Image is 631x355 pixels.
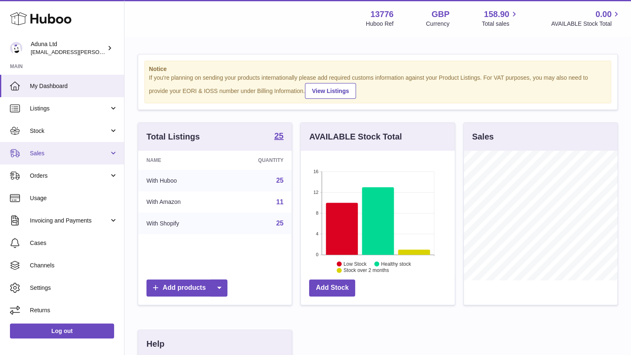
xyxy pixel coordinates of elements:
[222,151,292,170] th: Quantity
[482,9,519,28] a: 158.90 Total sales
[10,323,114,338] a: Log out
[595,9,612,20] span: 0.00
[30,284,118,292] span: Settings
[30,149,109,157] span: Sales
[309,279,355,296] a: Add Stock
[314,190,319,195] text: 12
[274,132,283,142] a: 25
[138,170,222,191] td: With Huboo
[314,169,319,174] text: 16
[551,9,621,28] a: 0.00 AVAILABLE Stock Total
[30,306,118,314] span: Returns
[138,213,222,234] td: With Shopify
[30,217,109,225] span: Invoicing and Payments
[30,194,118,202] span: Usage
[309,131,402,142] h3: AVAILABLE Stock Total
[31,49,211,55] span: [EMAIL_ADDRESS][PERSON_NAME][PERSON_NAME][DOMAIN_NAME]
[431,9,449,20] strong: GBP
[472,131,494,142] h3: Sales
[30,172,109,180] span: Orders
[484,9,509,20] span: 158.90
[30,82,118,90] span: My Dashboard
[316,252,319,257] text: 0
[30,239,118,247] span: Cases
[30,127,109,135] span: Stock
[344,261,367,267] text: Low Stock
[31,40,105,56] div: Aduna Ltd
[276,198,284,206] a: 11
[146,338,164,350] h3: Help
[146,131,200,142] h3: Total Listings
[366,20,394,28] div: Huboo Ref
[274,132,283,140] strong: 25
[276,220,284,227] a: 25
[316,211,319,215] text: 8
[138,191,222,213] td: With Amazon
[316,231,319,236] text: 4
[551,20,621,28] span: AVAILABLE Stock Total
[30,262,118,269] span: Channels
[305,83,356,99] a: View Listings
[381,261,412,267] text: Healthy stock
[344,267,389,273] text: Stock over 2 months
[149,74,607,99] div: If you're planning on sending your products internationally please add required customs informati...
[146,279,227,296] a: Add products
[482,20,519,28] span: Total sales
[30,105,109,113] span: Listings
[426,20,450,28] div: Currency
[10,42,22,54] img: deborahe.kamara@aduna.com
[276,177,284,184] a: 25
[138,151,222,170] th: Name
[370,9,394,20] strong: 13776
[149,65,607,73] strong: Notice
